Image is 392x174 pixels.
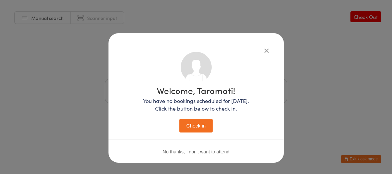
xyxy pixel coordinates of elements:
[143,86,249,95] h1: Welcome, Taramati!
[143,97,249,112] p: You have no bookings scheduled for [DATE]. Click the button below to check in.
[181,52,212,83] img: no_photo.png
[163,149,229,154] button: No thanks, I don't want to attend
[179,119,213,132] button: Check in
